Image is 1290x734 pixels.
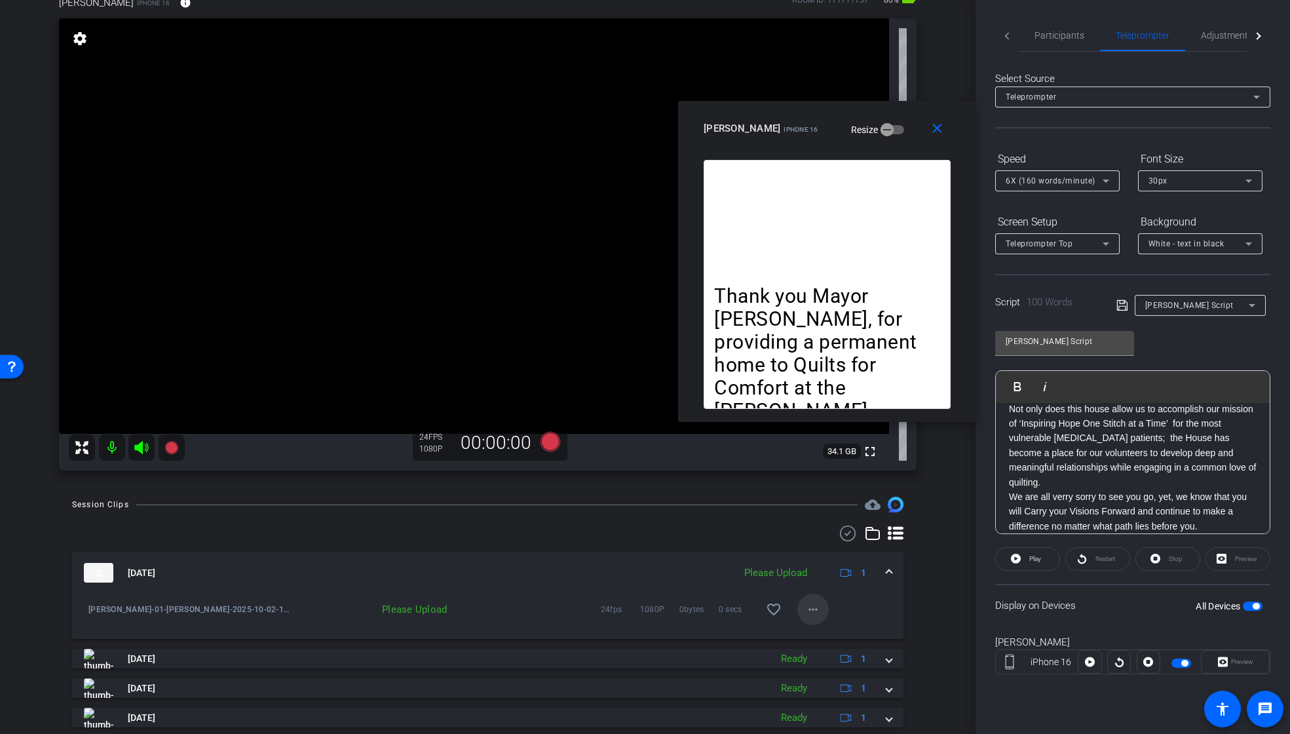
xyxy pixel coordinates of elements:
span: Teleprompter [1116,31,1169,40]
div: Ready [774,651,814,666]
span: iPhone 16 [784,126,818,133]
span: 1 [861,566,866,580]
span: FPS [428,433,442,442]
span: [DATE] [128,682,155,695]
span: Adjustments [1201,31,1253,40]
span: Participants [1034,31,1084,40]
mat-icon: message [1257,701,1273,717]
span: 1080P [640,603,679,616]
mat-icon: cloud_upload [865,497,881,512]
mat-icon: favorite_border [766,602,782,617]
span: [DATE] [128,566,155,580]
div: iPhone 16 [1023,655,1078,669]
div: 1080P [419,444,452,454]
span: 24fps [601,603,640,616]
div: 24 [419,432,452,442]
div: Screen Setup [995,211,1120,233]
span: 0 secs [719,603,758,616]
span: 1 [861,682,866,695]
div: Script [995,295,1098,310]
img: Session clips [888,497,903,512]
div: Ready [774,681,814,696]
span: 1 [861,711,866,725]
span: 6X (160 words/minute) [1006,176,1095,185]
div: 00:00:00 [452,432,540,454]
span: 0bytes [679,603,719,616]
span: [PERSON_NAME]-01-[PERSON_NAME]-2025-10-02-16-40-14-091-0 [88,603,293,616]
div: Font Size [1138,148,1262,170]
div: [PERSON_NAME] [995,635,1270,650]
span: 1 [861,652,866,666]
label: Resize [851,123,881,136]
p: Thank you Mayor [PERSON_NAME], for providing a permanent home to Quilts for Comfort at the [PERSO... [714,284,940,446]
mat-icon: close [929,121,945,137]
div: Select Source [995,71,1270,87]
img: thumb-nail [84,678,113,698]
input: Title [1006,334,1124,349]
label: All Devices [1196,600,1243,613]
p: Not only does this house allow us to accomplish our mission of ‘Inspiring Hope One Stitch at a Ti... [1009,402,1257,490]
img: thumb-nail [84,649,113,668]
div: Please Upload [293,603,453,616]
p: We are all verry sorry to see you go, yet, we know that you will Carry your Visions Forward and c... [1009,490,1257,533]
span: [DATE] [128,652,155,666]
span: [PERSON_NAME] [704,123,780,134]
img: thumb-nail [84,563,113,583]
div: Session Clips [72,498,129,511]
span: White - text in black [1148,239,1224,248]
div: Background [1138,211,1262,233]
span: Play [1029,555,1041,562]
mat-icon: more_horiz [805,602,821,617]
span: 30px [1148,176,1167,185]
div: Speed [995,148,1120,170]
span: 100 Words [1027,296,1072,308]
span: Teleprompter [1006,92,1056,102]
span: Destinations for your clips [865,497,881,512]
mat-icon: settings [71,31,89,47]
span: [DATE] [128,711,155,725]
span: 34.1 GB [823,444,861,459]
span: [PERSON_NAME] Script [1145,301,1234,310]
span: Teleprompter Top [1006,239,1072,248]
mat-icon: accessibility [1215,701,1230,717]
mat-icon: fullscreen [862,444,878,459]
div: Please Upload [738,566,814,581]
div: Display on Devices [995,584,1270,627]
img: thumb-nail [84,708,113,727]
div: Ready [774,710,814,725]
